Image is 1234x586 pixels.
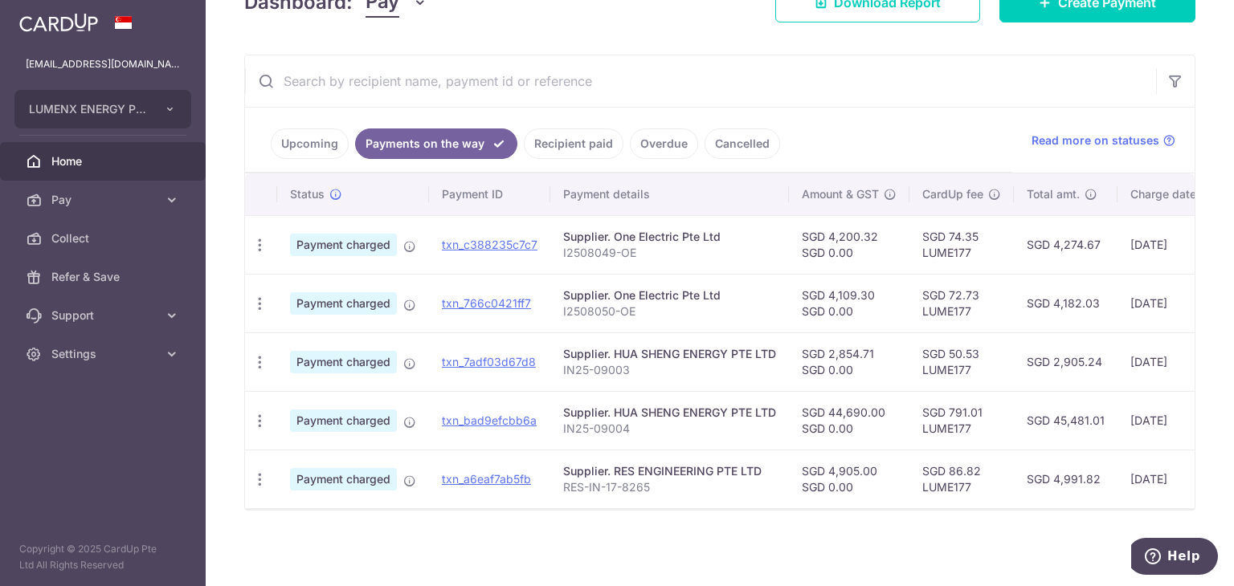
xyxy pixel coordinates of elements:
[563,245,776,261] p: I2508049-OE
[1118,274,1227,332] td: [DATE]
[29,101,148,117] span: LUMENX ENERGY PTE. LTD.
[1118,450,1227,508] td: [DATE]
[1118,332,1227,391] td: [DATE]
[1118,215,1227,274] td: [DATE]
[563,229,776,245] div: Supplier. One Electric Pte Ltd
[1130,186,1196,202] span: Charge date
[290,468,397,490] span: Payment charged
[1014,332,1118,391] td: SGD 2,905.24
[51,346,157,362] span: Settings
[550,173,789,215] th: Payment details
[563,303,776,319] p: I2508050-OE
[909,332,1014,391] td: SGD 50.53 LUME177
[563,287,776,303] div: Supplier. One Electric Pte Ltd
[1032,132,1175,149] a: Read more on statuses
[442,413,537,427] a: txn_bad9efcbb6a
[1014,450,1118,508] td: SGD 4,991.82
[245,55,1156,107] input: Search by recipient name, payment id or reference
[19,13,98,32] img: CardUp
[442,355,536,368] a: txn_7adf03d67d8
[563,463,776,479] div: Supplier. RES ENGINEERING PTE LTD
[26,56,180,72] p: [EMAIL_ADDRESS][DOMAIN_NAME]
[51,269,157,285] span: Refer & Save
[14,90,191,128] button: LUMENX ENERGY PTE. LTD.
[1131,538,1218,578] iframe: Opens a widget where you can find more information
[290,186,325,202] span: Status
[563,362,776,378] p: IN25-09003
[909,215,1014,274] td: SGD 74.35 LUME177
[290,351,397,373] span: Payment charged
[909,274,1014,332] td: SGD 72.73 LUME177
[563,479,776,495] p: RES-IN-17-8265
[429,173,550,215] th: Payment ID
[563,346,776,362] div: Supplier. HUA SHENG ENERGY PTE LTD
[789,215,909,274] td: SGD 4,200.32 SGD 0.00
[1032,132,1159,149] span: Read more on statuses
[355,128,517,159] a: Payments on the way
[290,234,397,256] span: Payment charged
[51,307,157,324] span: Support
[909,450,1014,508] td: SGD 86.82 LUME177
[563,405,776,421] div: Supplier. HUA SHENG ENERGY PTE LTD
[442,238,537,251] a: txn_c388235c7c7
[802,186,879,202] span: Amount & GST
[789,450,909,508] td: SGD 4,905.00 SGD 0.00
[51,153,157,169] span: Home
[909,391,1014,450] td: SGD 791.01 LUME177
[789,274,909,332] td: SGD 4,109.30 SGD 0.00
[563,421,776,437] p: IN25-09004
[630,128,698,159] a: Overdue
[922,186,983,202] span: CardUp fee
[51,230,157,246] span: Collect
[705,128,780,159] a: Cancelled
[271,128,349,159] a: Upcoming
[789,391,909,450] td: SGD 44,690.00 SGD 0.00
[1014,391,1118,450] td: SGD 45,481.01
[1118,391,1227,450] td: [DATE]
[1014,215,1118,274] td: SGD 4,274.67
[1014,274,1118,332] td: SGD 4,182.03
[442,296,531,310] a: txn_766c0421ff7
[51,192,157,208] span: Pay
[290,409,397,432] span: Payment charged
[290,292,397,315] span: Payment charged
[524,128,623,159] a: Recipient paid
[789,332,909,391] td: SGD 2,854.71 SGD 0.00
[1027,186,1080,202] span: Total amt.
[442,472,531,486] a: txn_a6eaf7ab5fb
